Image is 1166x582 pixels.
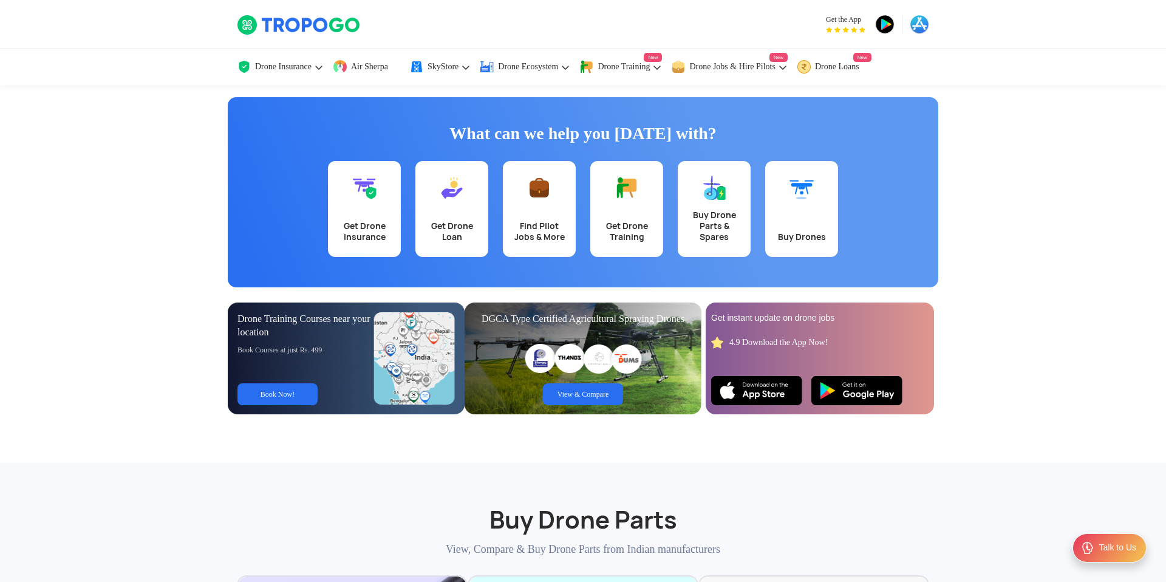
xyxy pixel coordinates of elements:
[237,345,375,355] div: Book Courses at just Rs. 499
[503,161,576,257] a: Find Pilot Jobs & More
[333,49,400,85] a: Air Sherpa
[811,376,902,405] img: Playstore
[579,49,662,85] a: Drone TrainingNew
[769,53,788,62] span: New
[428,62,459,72] span: SkyStore
[510,221,568,242] div: Find Pilot Jobs & More
[671,49,788,85] a: Drone Jobs & Hire PilotsNew
[1099,542,1136,554] div: Talk to Us
[409,49,471,85] a: SkyStore
[1080,541,1095,555] img: ic_Support.svg
[685,210,743,242] div: Buy Drone Parts & Spares
[797,49,871,85] a: Drone LoansNew
[498,62,558,72] span: Drone Ecosystem
[875,15,895,34] img: playstore
[415,161,488,257] a: Get Drone Loan
[826,15,865,24] span: Get the App
[237,383,318,405] a: Book Now!
[910,15,929,34] img: appstore
[237,15,361,35] img: TropoGo Logo
[423,221,481,242] div: Get Drone Loan
[765,161,838,257] a: Buy Drones
[335,221,394,242] div: Get Drone Insurance
[237,312,375,339] div: Drone Training Courses near your location
[328,161,401,257] a: Get Drone Insurance
[711,312,929,324] div: Get instant update on drone jobs
[772,231,831,242] div: Buy Drones
[678,161,751,257] a: Buy Drone Parts & Spares
[815,62,859,72] span: Drone Loans
[590,161,663,257] a: Get Drone Training
[237,475,929,536] h2: Buy Drone Parts
[711,376,802,405] img: Ios
[543,383,623,405] a: View & Compare
[598,62,650,72] span: Drone Training
[527,176,551,200] img: Find Pilot Jobs & More
[474,312,692,326] div: DGCA Type Certified Agricultural Spraying Drones
[826,27,865,33] img: App Raking
[352,176,377,200] img: Get Drone Insurance
[598,221,656,242] div: Get Drone Training
[237,542,929,557] p: View, Compare & Buy Drone Parts from Indian manufacturers
[729,337,828,348] div: 4.9 Download the App Now!
[237,49,324,85] a: Drone Insurance
[615,176,639,200] img: Get Drone Training
[480,49,570,85] a: Drone Ecosystem
[255,62,312,72] span: Drone Insurance
[237,122,929,146] h1: What can we help you [DATE] with?
[789,176,814,200] img: Buy Drones
[853,53,871,62] span: New
[351,62,388,72] span: Air Sherpa
[702,176,726,200] img: Buy Drone Parts & Spares
[644,53,662,62] span: New
[711,337,723,349] img: star_rating
[440,176,464,200] img: Get Drone Loan
[689,62,776,72] span: Drone Jobs & Hire Pilots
